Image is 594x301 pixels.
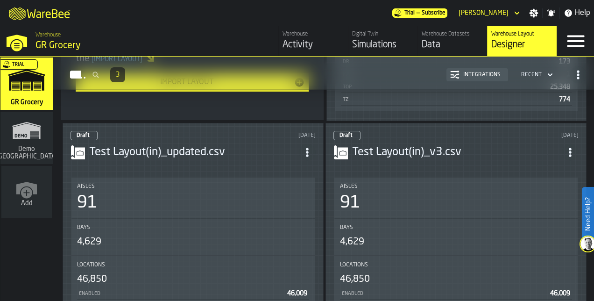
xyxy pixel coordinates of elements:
span: Help [575,7,590,19]
div: status-0 2 [333,131,361,140]
span: Trial [404,10,415,16]
div: 4,629 [77,236,101,249]
span: Add [21,200,33,207]
label: button-toggle-Menu [557,26,594,56]
h3: Test Layout(in)_updated.csv [89,145,299,160]
div: Title [340,224,572,231]
div: Warehouse [283,31,344,37]
a: link-to-/wh/i/e451d98b-95f6-4604-91ff-c80219f9c36d/pricing/ [392,8,447,18]
div: Title [77,224,309,231]
a: link-to-/wh/i/e451d98b-95f6-4604-91ff-c80219f9c36d/simulations [348,26,417,56]
div: Data [422,38,483,51]
button: button-Integrations [446,68,508,81]
div: TZ [343,97,555,103]
div: Title [340,262,572,268]
span: Draft [339,133,353,138]
div: StatList-item-Enabled [77,287,309,300]
div: Activity [283,38,344,51]
a: link-to-/wh/i/e451d98b-95f6-4604-91ff-c80219f9c36d/feed/ [278,26,348,56]
div: stat-Aisles [334,178,578,218]
span: Locations [77,262,105,268]
div: Warehouse Datasets [422,31,483,37]
div: Simulations [352,38,414,51]
div: Integrations [460,72,504,78]
div: Title [77,262,309,268]
div: Enabled [342,291,546,297]
h2: button-Layouts [53,57,594,90]
div: Title [77,183,309,190]
div: GR Grocery [35,39,204,52]
span: 46,009 [287,290,307,297]
div: Title [340,183,572,190]
span: Draft [77,133,90,138]
div: Designer [491,38,553,51]
span: Aisles [340,183,358,190]
div: Updated: 8/29/2025, 4:26:06 PM Created: 8/28/2025, 4:00:51 PM [208,132,316,139]
div: Menu Subscription [392,8,447,18]
a: link-to-/wh/i/16932755-72b9-4ea4-9c69-3f1f3a500823/simulations [0,112,53,166]
h3: Test Layout(in)_v3.csv [352,145,562,160]
span: Locations [340,262,368,268]
span: 46,009 [550,290,570,297]
div: StatList-item-TZ [341,93,572,106]
span: Subscribe [422,10,445,16]
div: DropdownMenuValue-Sandhya Gopakumar [455,7,522,19]
div: Updated: 8/29/2025, 4:23:09 PM Created: 8/29/2025, 4:21:40 PM [471,132,579,139]
span: Trial [12,62,24,67]
div: Warehouse Layout [491,31,553,37]
div: stat-Aisles [71,178,315,218]
label: button-toggle-Settings [525,8,542,18]
div: 46,850 [77,273,107,286]
div: stat-Bays [334,219,578,255]
span: — [417,10,420,16]
a: link-to-/wh/i/e451d98b-95f6-4604-91ff-c80219f9c36d/designer [487,26,557,56]
div: ButtonLoadMore-Load More-Prev-First-Last [106,67,129,82]
span: 774 [559,96,570,103]
span: Warehouse [35,32,61,38]
div: 91 [340,193,361,212]
div: DropdownMenuValue-4 [521,72,542,78]
div: 46,850 [340,273,370,286]
label: button-toggle-Notifications [543,8,559,18]
span: Bays [77,224,90,231]
label: Need Help? [583,188,593,240]
a: link-to-/wh/i/e451d98b-95f6-4604-91ff-c80219f9c36d/simulations [0,57,53,112]
span: Aisles [77,183,95,190]
div: status-0 2 [71,131,98,140]
span: 3 [116,72,120,78]
div: 91 [77,193,98,212]
div: Enabled [79,291,283,297]
div: StatList-item-Enabled [340,287,572,300]
a: link-to-/wh/i/e451d98b-95f6-4604-91ff-c80219f9c36d/data [417,26,487,56]
div: stat-Bays [71,219,315,255]
a: link-to-/wh/new [1,166,52,220]
label: button-toggle-Help [560,7,594,19]
div: Digital Twin [352,31,414,37]
div: DropdownMenuValue-4 [517,69,555,80]
span: Bays [340,224,353,231]
div: DropdownMenuValue-Sandhya Gopakumar [459,9,509,17]
div: 4,629 [340,236,364,249]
